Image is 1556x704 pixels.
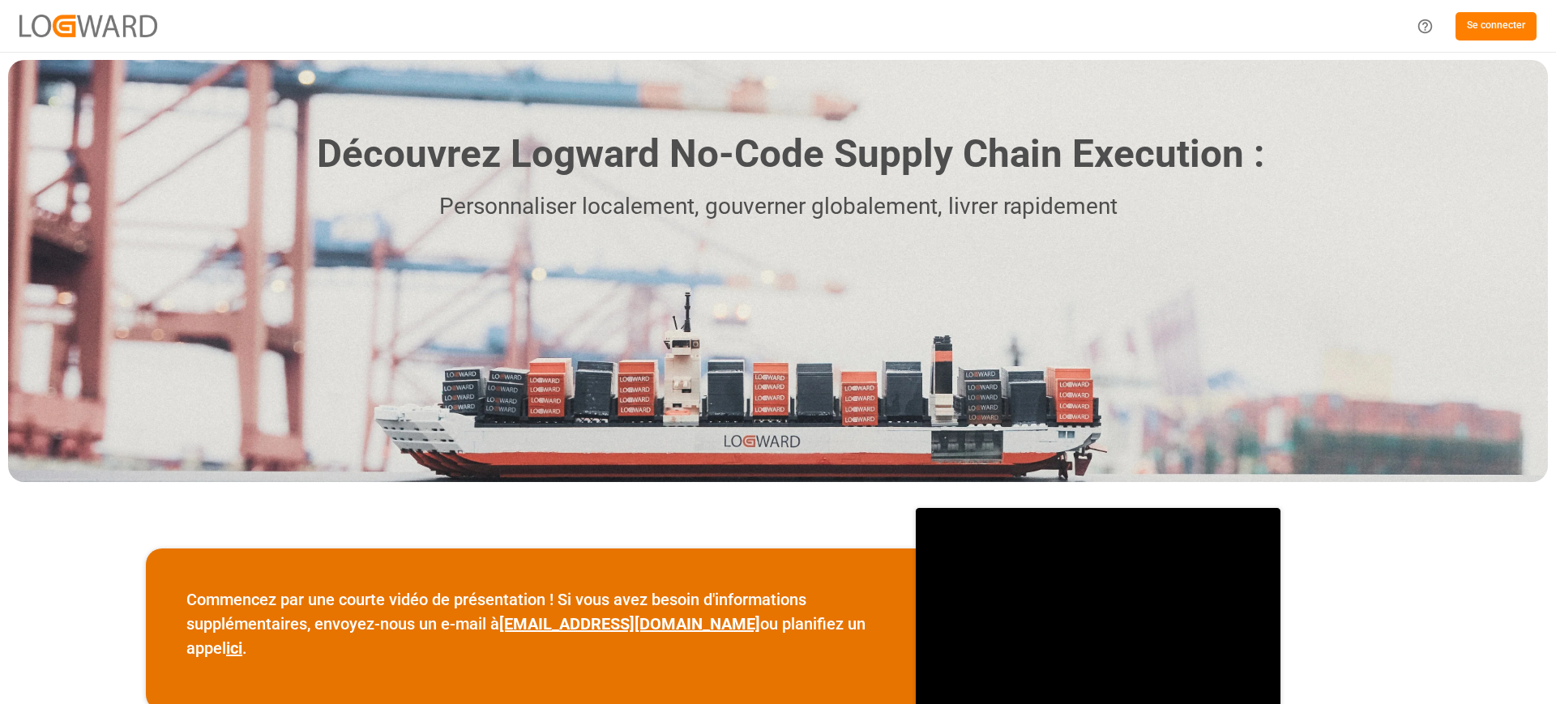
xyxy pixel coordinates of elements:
button: Centre d'aide [1407,8,1443,45]
img: Logward_new_orange.png [19,15,157,36]
font: Découvrez Logward No-Code Supply Chain Execution : [317,131,1264,177]
a: [EMAIL_ADDRESS][DOMAIN_NAME] [499,614,760,634]
font: Personnaliser localement, gouverner globalement, livrer rapidement [439,193,1118,220]
font: Se connecter [1467,19,1525,31]
font: Commencez par une courte vidéo de présentation ! Si vous avez besoin d'informations supplémentair... [186,590,810,634]
font: . [242,638,247,658]
a: ici [226,638,242,658]
button: Se connecter [1456,12,1537,41]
